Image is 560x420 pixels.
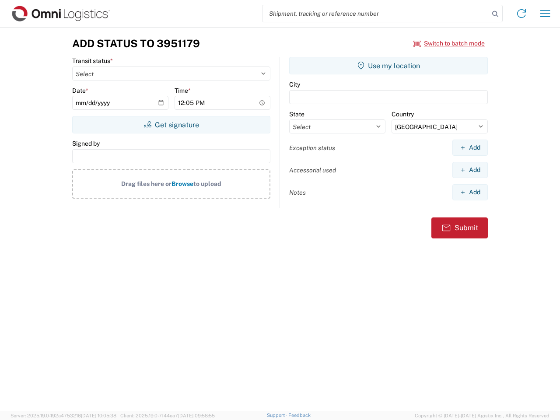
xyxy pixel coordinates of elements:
h3: Add Status to 3951179 [72,37,200,50]
label: Accessorial used [289,166,336,174]
a: Support [267,413,289,418]
a: Feedback [288,413,311,418]
span: to upload [193,180,221,187]
button: Add [452,184,488,200]
label: Time [175,87,191,94]
label: Exception status [289,144,335,152]
label: Date [72,87,88,94]
span: Browse [171,180,193,187]
input: Shipment, tracking or reference number [262,5,489,22]
label: Signed by [72,140,100,147]
label: Notes [289,189,306,196]
label: Transit status [72,57,113,65]
label: State [289,110,304,118]
span: Client: 2025.19.0-7f44ea7 [120,413,215,418]
button: Switch to batch mode [413,36,485,51]
span: [DATE] 09:58:55 [178,413,215,418]
button: Add [452,140,488,156]
button: Submit [431,217,488,238]
label: City [289,80,300,88]
span: Server: 2025.19.0-192a4753216 [10,413,116,418]
label: Country [392,110,414,118]
span: Copyright © [DATE]-[DATE] Agistix Inc., All Rights Reserved [415,412,549,420]
span: [DATE] 10:05:38 [81,413,116,418]
button: Get signature [72,116,270,133]
button: Add [452,162,488,178]
button: Use my location [289,57,488,74]
span: Drag files here or [121,180,171,187]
